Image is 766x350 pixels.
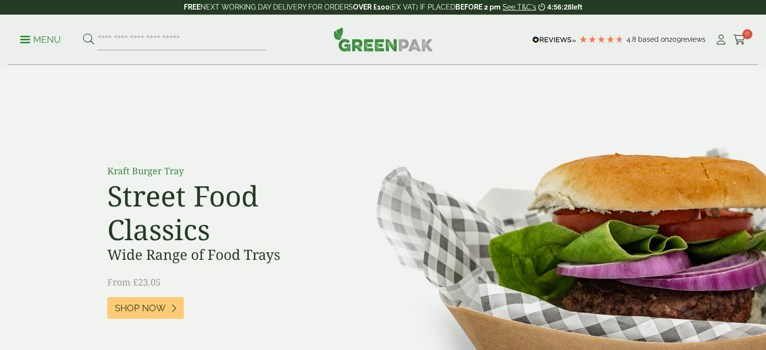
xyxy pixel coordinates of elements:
[733,32,746,47] a: 0
[20,34,61,46] p: Menu
[547,3,572,11] span: 4:56:28
[107,179,334,246] h2: Street Food Classics
[107,246,334,263] h3: Wide Range of Food Trays
[115,303,166,314] span: Shop Now
[715,35,727,45] i: My Account
[572,3,582,11] span: left
[107,297,184,319] a: Shop Now
[20,34,61,44] a: Menu
[579,35,624,44] div: 4.78 Stars
[107,164,334,178] p: Kraft Burger Tray
[532,36,576,43] img: REVIEWS.io
[626,35,638,43] span: 4.8
[107,276,161,288] span: From £23.05
[184,3,200,11] strong: FREE
[455,3,501,11] strong: BEFORE 2 pm
[681,35,706,43] span: reviews
[503,3,536,11] a: See T&C's
[669,35,681,43] span: 209
[333,27,433,51] img: GreenPak Supplies
[742,29,752,39] span: 0
[733,35,746,45] i: Cart
[638,35,669,43] span: Based on
[353,3,390,11] strong: OVER £100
